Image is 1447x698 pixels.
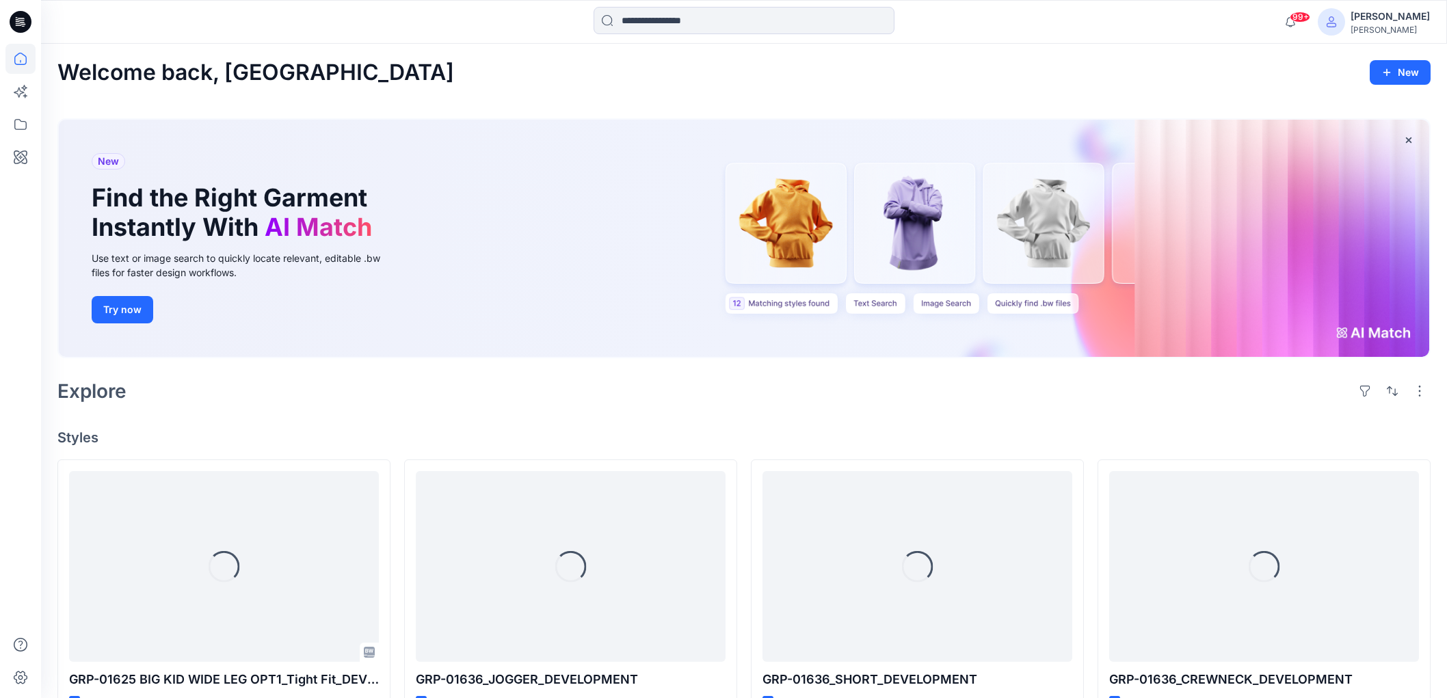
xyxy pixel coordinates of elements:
[92,251,399,280] div: Use text or image search to quickly locate relevant, editable .bw files for faster design workflows.
[1290,12,1310,23] span: 99+
[57,380,127,402] h2: Explore
[92,296,153,323] button: Try now
[1351,8,1430,25] div: [PERSON_NAME]
[1370,60,1431,85] button: New
[1109,670,1419,689] p: GRP-01636_CREWNECK_DEVELOPMENT
[57,60,454,85] h2: Welcome back, [GEOGRAPHIC_DATA]
[57,429,1431,446] h4: Styles
[762,670,1072,689] p: GRP-01636_SHORT_DEVELOPMENT
[69,670,379,689] p: GRP-01625 BIG KID WIDE LEG OPT1_Tight Fit_DEVELOPMENT
[1351,25,1430,35] div: [PERSON_NAME]
[92,183,379,242] h1: Find the Right Garment Instantly With
[1326,16,1337,27] svg: avatar
[416,670,726,689] p: GRP-01636_JOGGER_DEVELOPMENT
[98,153,119,170] span: New
[265,212,372,242] span: AI Match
